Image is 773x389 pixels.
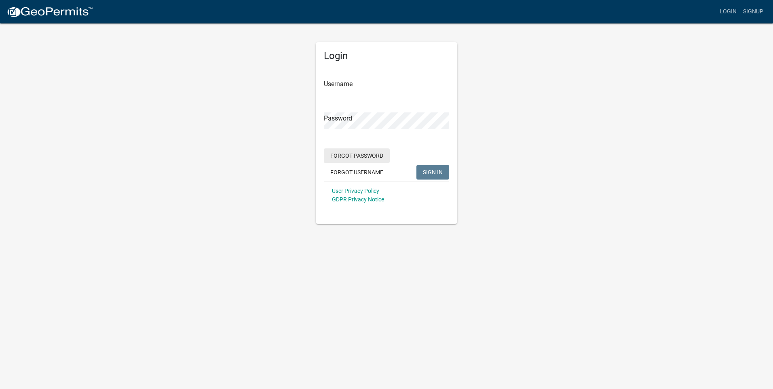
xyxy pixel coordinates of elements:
h5: Login [324,50,449,62]
button: Forgot Password [324,148,390,163]
a: Signup [740,4,767,19]
a: GDPR Privacy Notice [332,196,384,203]
button: Forgot Username [324,165,390,180]
a: User Privacy Policy [332,188,379,194]
span: SIGN IN [423,169,443,175]
a: Login [716,4,740,19]
button: SIGN IN [416,165,449,180]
